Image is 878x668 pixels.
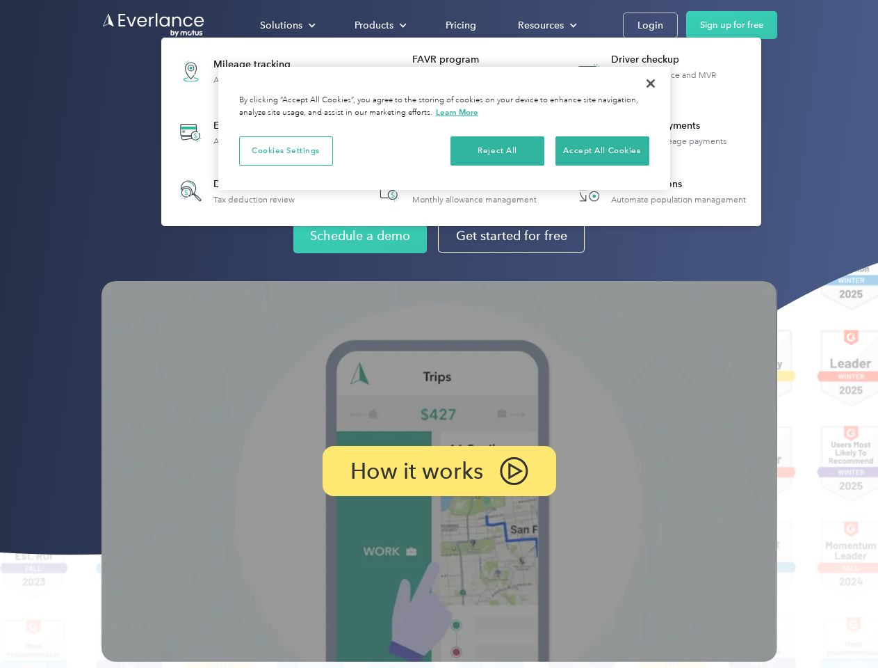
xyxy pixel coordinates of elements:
div: FAVR program [412,53,555,67]
a: Pricing [432,13,490,38]
div: Privacy [218,67,670,190]
a: Schedule a demo [293,218,427,253]
div: Resources [518,17,564,34]
a: Login [623,13,678,38]
a: Mileage trackingAutomatic mileage logs [168,46,311,97]
div: Products [355,17,393,34]
div: Login [637,17,663,34]
a: Expense trackingAutomatic transaction logs [168,107,320,158]
button: Cookies Settings [239,136,333,166]
div: HR Integrations [611,177,746,191]
a: Go to homepage [101,12,206,38]
div: Automate population management [611,195,746,205]
div: Pricing [446,17,476,34]
div: License, insurance and MVR verification [611,70,754,90]
input: Submit [102,83,172,112]
div: Automatic mileage logs [213,75,304,85]
div: Resources [504,13,588,38]
div: Mileage tracking [213,58,304,72]
div: Products [341,13,418,38]
div: Tax deduction review [213,195,295,205]
div: Cookie banner [218,67,670,190]
p: How it works [350,463,483,479]
a: FAVR programFixed & Variable Rate reimbursement design & management [367,46,555,97]
div: Solutions [260,17,302,34]
div: Deduction finder [213,177,295,191]
div: Expense tracking [213,119,314,133]
a: Get started for free [438,219,585,253]
a: More information about your privacy, opens in a new tab [436,107,478,117]
nav: Products [161,38,761,226]
a: Accountable planMonthly allowance management [367,168,544,214]
div: Automatic transaction logs [213,136,314,146]
div: Solutions [246,13,327,38]
div: Driver checkup [611,53,754,67]
a: Sign up for free [686,11,777,39]
button: Accept All Cookies [555,136,649,166]
a: HR IntegrationsAutomate population management [566,168,753,214]
div: By clicking “Accept All Cookies”, you agree to the storing of cookies on your device to enhance s... [239,95,649,119]
a: Driver checkupLicense, insurance and MVR verification [566,46,754,97]
a: Deduction finderTax deduction review [168,168,302,214]
button: Close [635,68,666,99]
button: Reject All [450,136,544,166]
div: Monthly allowance management [412,195,537,205]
